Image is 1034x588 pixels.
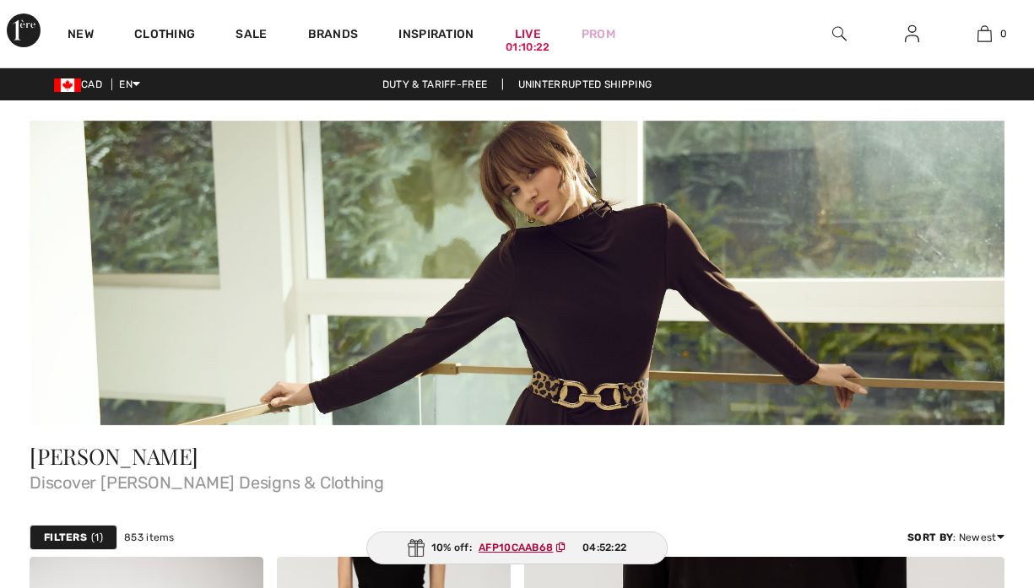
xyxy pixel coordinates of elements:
span: [PERSON_NAME] [30,441,198,471]
strong: Filters [44,530,87,545]
a: 0 [949,24,1020,44]
img: My Info [905,24,919,44]
img: My Bag [977,24,992,44]
a: Sale [235,27,267,45]
img: search the website [832,24,847,44]
span: 1 [91,530,103,545]
a: Live01:10:22 [515,25,541,43]
a: Prom [582,25,615,43]
img: Gift.svg [408,539,425,557]
span: 0 [1000,26,1007,41]
div: 01:10:22 [506,40,549,56]
span: 853 items [124,530,175,545]
span: EN [119,78,140,90]
ins: AFP10CAAB68 [479,542,553,553]
img: 1ère Avenue [7,13,41,47]
span: 04:52:22 [582,540,626,555]
a: Clothing [134,27,195,45]
strong: Sort By [907,531,953,543]
a: New [68,27,94,45]
div: 10% off: [366,531,669,564]
span: Inspiration [398,27,474,45]
img: Canadian Dollar [54,78,81,92]
img: Frank Lyman - Canada | Shop Frank Lyman Clothing Online at 1ère Avenue [30,121,1004,425]
div: : Newest [907,530,1004,545]
span: CAD [54,78,109,90]
a: Sign In [891,24,933,45]
span: Discover [PERSON_NAME] Designs & Clothing [30,467,1004,491]
a: Brands [308,27,359,45]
